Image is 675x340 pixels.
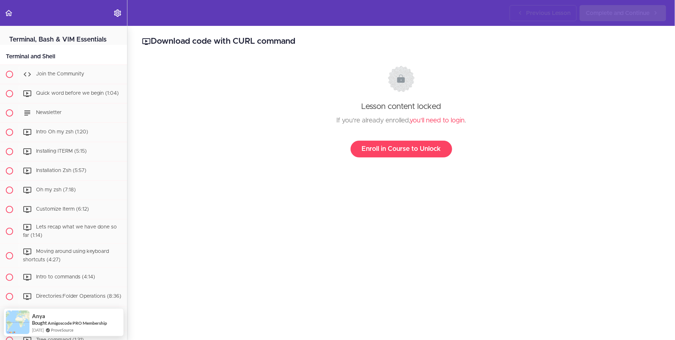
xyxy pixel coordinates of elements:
[36,110,62,115] span: Newsletter
[36,275,95,280] span: Intro to commands (4:14)
[32,320,47,326] span: Bought
[113,9,122,17] svg: Settings Menu
[410,117,465,124] a: you'll need to login
[142,35,660,48] h2: Download code with CURL command
[32,327,44,333] span: [DATE]
[36,149,87,154] span: Installing ITERM (5:15)
[351,141,452,157] a: Enroll in Course to Unlock
[48,320,107,326] a: Amigoscode PRO Membership
[510,5,577,21] a: Previous Lesson
[36,129,88,134] span: Intro Oh my zsh (1:20)
[36,91,119,96] span: Quick word before we begin (1:04)
[51,327,74,333] a: ProveSource
[36,207,89,212] span: Customize Iterm (6:12)
[36,71,84,77] span: Join the Community
[580,5,666,21] a: Complete and Continue
[36,294,121,299] span: Directories:Folder Operations (8:36)
[526,9,571,17] span: Previous Lesson
[32,313,45,319] span: Anya
[149,115,654,126] div: If you're already enrolled, .
[149,66,654,157] div: Lesson content locked
[6,310,29,334] img: provesource social proof notification image
[36,168,86,173] span: Installation Zsh (5:57)
[23,249,109,262] span: Moving around using keyboard shortcuts (4:27)
[4,9,13,17] svg: Back to course curriculum
[23,224,117,238] span: Lets recap what we have done so far (1:14)
[586,9,650,17] span: Complete and Continue
[36,187,76,192] span: Oh my zsh (7:18)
